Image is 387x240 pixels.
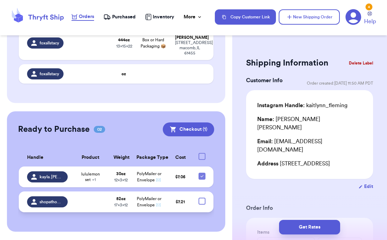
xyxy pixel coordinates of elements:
th: Cost [166,149,195,166]
button: Copy Customer Link [215,9,276,25]
a: Inventory [145,14,174,20]
a: Orders [71,13,94,21]
div: [EMAIL_ADDRESS][DOMAIN_NAME] [257,137,362,154]
span: 12 x 3 x 12 [114,178,128,182]
th: Package Type [132,149,166,166]
div: [STREET_ADDRESS] macomb , IL 61455 [175,40,205,56]
span: foxallstacy [40,71,59,77]
button: Delete Label [346,55,376,71]
span: Order created: [DATE] 11:50 AM PDT [307,80,373,86]
h3: Order Info [246,204,373,212]
strong: 30 oz [116,172,126,176]
h3: Customer Info [246,76,283,85]
span: 13 x 15 x 22 [116,44,132,48]
span: $ 7.06 [175,175,185,179]
span: Handle [27,154,43,161]
span: Name: [257,117,274,122]
span: Email: [257,139,273,144]
h2: Shipping Information [246,58,328,69]
a: Help [364,11,376,26]
div: kaitlynn_fleming [257,101,347,110]
strong: 52 oz [116,197,126,201]
span: kayla.[PERSON_NAME] [40,174,63,180]
span: 02 [94,126,105,133]
span: Inventory [153,14,174,20]
span: 17 x 3 x 12 [114,203,128,207]
span: PolyMailer or Envelope ✉️ [137,197,161,207]
span: shopathomemamas [40,199,63,205]
th: Product [72,149,110,166]
span: Orders [79,13,94,20]
span: Help [364,17,376,26]
button: Checkout (1) [163,122,214,136]
th: Weight [109,149,132,166]
button: New Shipping Order [279,9,340,25]
span: + 1 [92,178,96,182]
span: lululemon set [76,171,106,182]
div: More [184,14,202,20]
strong: 444 oz [118,38,130,42]
span: foxallstacy [40,40,59,46]
span: PolyMailer or Envelope ✉️ [137,172,161,182]
div: [STREET_ADDRESS] [257,160,362,168]
span: Address [257,161,278,166]
button: Get Rates [279,220,340,234]
div: [PERSON_NAME] [PERSON_NAME] [257,115,362,132]
span: Box or Hard Packaging 📦 [141,38,166,48]
span: Purchased [112,14,136,20]
strong: oz [121,72,126,76]
button: Edit [359,183,373,190]
a: 4 [345,9,361,25]
span: $ 7.21 [176,200,185,204]
div: 4 [365,3,372,10]
a: Purchased [103,14,136,20]
span: Instagram Handle: [257,103,305,108]
h2: Ready to Purchase [18,124,90,135]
